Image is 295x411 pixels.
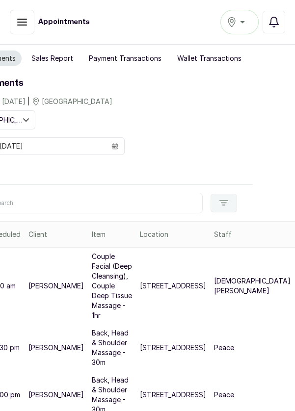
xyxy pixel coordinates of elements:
[83,51,167,66] button: Payment Transactions
[140,343,206,353] p: [STREET_ADDRESS]
[27,96,30,106] span: |
[28,390,84,400] p: [PERSON_NAME]
[26,51,79,66] button: Sales Report
[140,230,206,239] div: Location
[214,230,291,239] div: Staff
[92,230,132,239] div: Item
[214,343,234,353] p: Peace
[38,17,90,27] h1: Appointments
[28,281,84,291] p: [PERSON_NAME]
[92,328,132,367] p: Back, Head & Shoulder Massage - 30m
[28,343,84,353] p: [PERSON_NAME]
[140,390,206,400] p: [STREET_ADDRESS]
[214,276,291,296] p: [DEMOGRAPHIC_DATA][PERSON_NAME]
[111,143,118,150] svg: calendar
[92,252,132,320] p: Couple Facial (Deep Cleansing), Couple Deep Tissue Massage - 1hr
[42,97,112,106] span: [GEOGRAPHIC_DATA]
[171,51,247,66] button: Wallet Transactions
[140,281,206,291] p: [STREET_ADDRESS]
[214,390,234,400] p: Peace
[28,230,84,239] div: Client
